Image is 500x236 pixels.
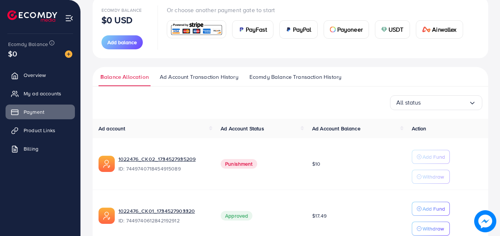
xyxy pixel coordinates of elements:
span: Add balance [107,39,137,46]
p: Withdraw [423,224,444,233]
p: Or choose another payment gate to start [167,6,469,14]
p: Add Fund [423,204,445,213]
img: image [65,50,72,58]
span: Product Links [24,127,55,134]
img: card [422,27,431,32]
p: Withdraw [423,172,444,181]
img: card [286,27,292,32]
p: Add Fund [423,152,445,161]
span: Ad Account Balance [312,125,361,132]
span: Ad account [99,125,125,132]
a: 1022476_CK01_1734527903320 [118,207,209,215]
span: $0 [8,48,17,59]
span: Ecomdy Balance [8,40,48,48]
span: Approved [221,211,252,221]
a: cardPayoneer [324,20,369,39]
span: Punishment [221,159,257,169]
a: Product Links [6,123,75,138]
a: cardUSDT [375,20,410,39]
button: Add balance [101,35,143,49]
img: logo [7,10,57,22]
span: Ad Account Status [221,125,264,132]
img: card [169,21,224,37]
span: PayPal [293,25,311,34]
button: Withdraw [412,222,450,236]
a: My ad accounts [6,86,75,101]
img: ic-ads-acc.e4c84228.svg [99,156,115,172]
p: $0 USD [101,15,132,24]
span: Ecomdy Balance [101,7,142,13]
div: <span class='underline'>1022476_CK02_1734527935209</span></br>7449740718454915089 [118,155,209,172]
img: ic-ads-acc.e4c84228.svg [99,208,115,224]
span: My ad accounts [24,90,61,97]
a: Overview [6,68,75,82]
span: PayFast [246,25,267,34]
span: Action [412,125,427,132]
a: Billing [6,141,75,156]
img: card [238,27,244,32]
img: card [381,27,387,32]
button: Withdraw [412,170,450,184]
span: Billing [24,145,38,152]
span: Ecomdy Balance Transaction History [249,73,341,81]
div: <span class='underline'>1022476_CK01_1734527903320</span></br>7449740612842192912 [118,207,209,224]
span: $10 [312,160,320,168]
button: Add Fund [412,150,450,164]
img: image [474,210,496,232]
a: cardAirwallex [416,20,463,39]
a: cardPayPal [279,20,318,39]
a: card [167,20,226,38]
img: card [330,27,336,32]
a: Payment [6,105,75,119]
span: Payoneer [337,25,363,34]
span: Airwallex [432,25,456,34]
input: Search for option [421,97,469,108]
button: Add Fund [412,202,450,216]
span: All status [396,97,421,108]
span: Overview [24,71,46,79]
img: menu [65,14,73,22]
span: Balance Allocation [100,73,149,81]
a: 1022476_CK02_1734527935209 [118,155,209,163]
div: Search for option [390,95,482,110]
span: $17.49 [312,212,327,219]
a: cardPayFast [232,20,273,39]
span: USDT [389,25,404,34]
span: Payment [24,108,44,116]
span: ID: 7449740612842192912 [118,217,209,224]
span: Ad Account Transaction History [160,73,238,81]
span: ID: 7449740718454915089 [118,165,209,172]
